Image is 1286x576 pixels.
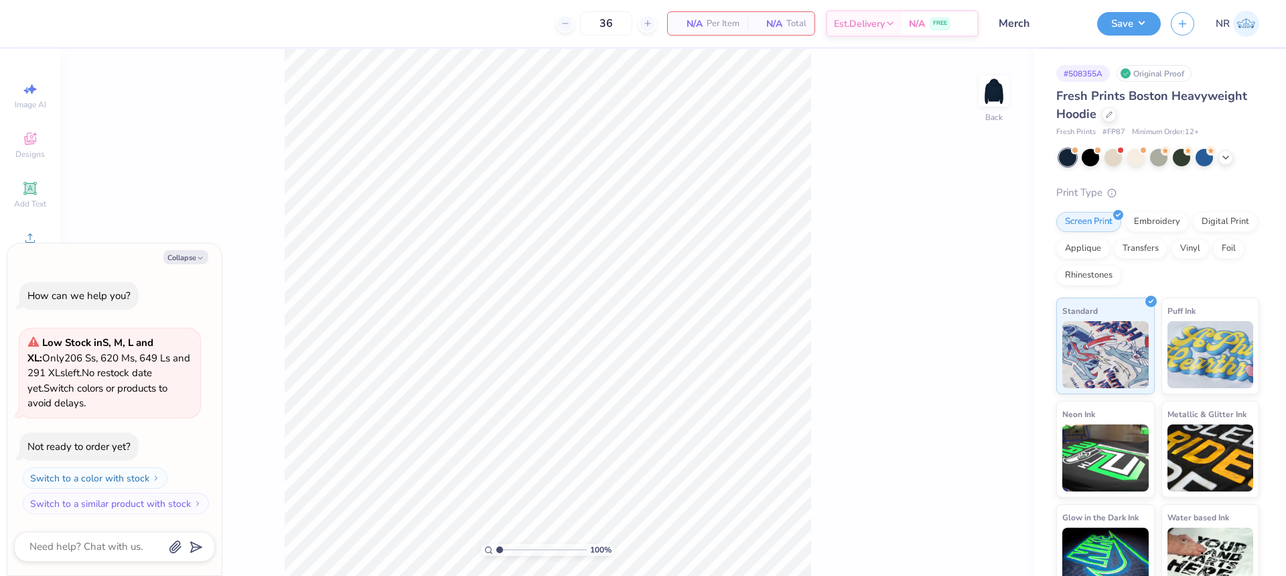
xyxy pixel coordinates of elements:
[1056,239,1110,259] div: Applique
[1056,65,1110,82] div: # 508355A
[1056,88,1247,122] span: Fresh Prints Boston Heavyweight Hoodie
[1171,239,1209,259] div: Vinyl
[14,198,46,209] span: Add Text
[1125,212,1189,232] div: Embroidery
[933,19,947,28] span: FREE
[1132,127,1199,138] span: Minimum Order: 12 +
[1167,424,1254,492] img: Metallic & Glitter Ink
[194,500,202,508] img: Switch to a similar product with stock
[1062,304,1098,318] span: Standard
[27,366,152,395] span: No restock date yet.
[981,78,1007,105] img: Back
[1056,266,1121,286] div: Rhinestones
[756,17,782,31] span: N/A
[15,99,46,110] span: Image AI
[909,17,925,31] span: N/A
[1056,185,1259,200] div: Print Type
[1167,304,1196,318] span: Puff Ink
[27,289,131,302] div: How can we help you?
[23,493,209,514] button: Switch to a similar product with stock
[1167,407,1246,421] span: Metallic & Glitter Ink
[1062,424,1149,492] img: Neon Ink
[1216,11,1259,37] a: NR
[1233,11,1259,37] img: Niki Roselle Tendencia
[1056,212,1121,232] div: Screen Print
[989,10,1087,37] input: Untitled Design
[1097,12,1161,36] button: Save
[1216,16,1230,32] span: NR
[1193,212,1258,232] div: Digital Print
[27,440,131,453] div: Not ready to order yet?
[1114,239,1167,259] div: Transfers
[590,544,612,556] span: 100 %
[1167,321,1254,388] img: Puff Ink
[163,250,208,264] button: Collapse
[786,17,806,31] span: Total
[27,336,190,410] span: Only 206 Ss, 620 Ms, 649 Ls and 291 XLs left. Switch colors or products to avoid delays.
[152,474,160,482] img: Switch to a color with stock
[707,17,739,31] span: Per Item
[580,11,632,36] input: – –
[1117,65,1192,82] div: Original Proof
[1062,407,1095,421] span: Neon Ink
[834,17,885,31] span: Est. Delivery
[676,17,703,31] span: N/A
[1213,239,1244,259] div: Foil
[1062,321,1149,388] img: Standard
[985,111,1003,123] div: Back
[1167,510,1229,524] span: Water based Ink
[1056,127,1096,138] span: Fresh Prints
[23,467,167,489] button: Switch to a color with stock
[1062,510,1139,524] span: Glow in the Dark Ink
[1102,127,1125,138] span: # FP87
[27,336,153,365] strong: Low Stock in S, M, L and XL :
[15,149,45,160] span: Designs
